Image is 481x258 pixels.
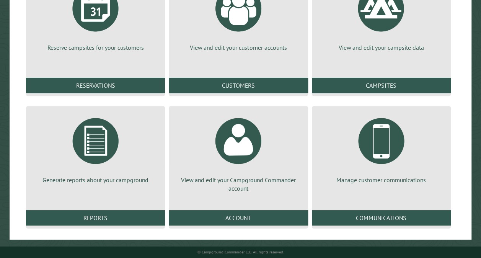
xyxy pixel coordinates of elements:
[169,210,308,225] a: Account
[178,43,298,52] p: View and edit your customer accounts
[321,43,442,52] p: View and edit your campsite data
[178,176,298,193] p: View and edit your Campground Commander account
[197,250,284,255] small: © Campground Commander LLC. All rights reserved.
[26,78,165,93] a: Reservations
[312,210,451,225] a: Communications
[35,112,156,184] a: Generate reports about your campground
[178,112,298,193] a: View and edit your Campground Commander account
[35,43,156,52] p: Reserve campsites for your customers
[312,78,451,93] a: Campsites
[321,112,442,184] a: Manage customer communications
[26,210,165,225] a: Reports
[321,176,442,184] p: Manage customer communications
[169,78,308,93] a: Customers
[35,176,156,184] p: Generate reports about your campground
